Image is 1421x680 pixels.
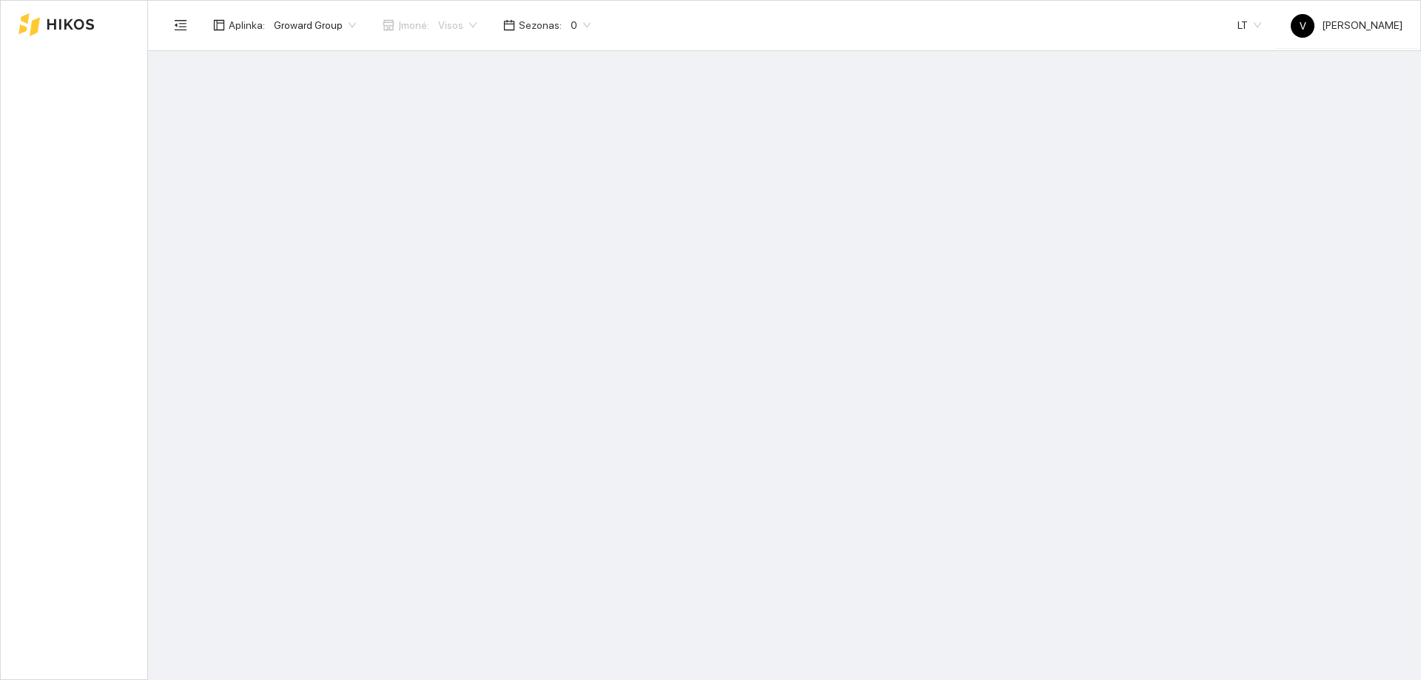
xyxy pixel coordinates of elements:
[229,17,265,33] span: Aplinka :
[1300,14,1306,38] span: V
[571,14,591,36] span: 0
[383,19,394,31] span: shop
[1291,19,1402,31] span: [PERSON_NAME]
[213,19,225,31] span: layout
[438,14,477,36] span: Visos
[519,17,562,33] span: Sezonas :
[166,10,195,40] button: menu-fold
[398,17,429,33] span: Įmonė :
[503,19,515,31] span: calendar
[174,18,187,32] span: menu-fold
[274,14,356,36] span: Groward Group
[1237,14,1261,36] span: LT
